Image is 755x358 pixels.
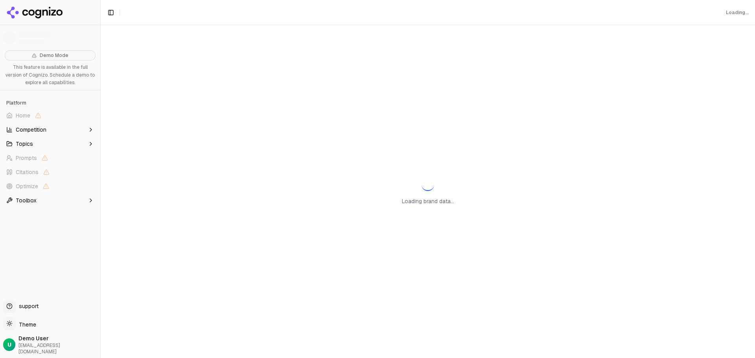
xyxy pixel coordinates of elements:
[402,197,454,205] p: Loading brand data...
[16,302,39,310] span: support
[18,342,97,355] span: [EMAIL_ADDRESS][DOMAIN_NAME]
[16,112,30,119] span: Home
[16,168,39,176] span: Citations
[16,196,37,204] span: Toolbox
[3,194,97,207] button: Toolbox
[3,97,97,109] div: Platform
[40,52,68,59] span: Demo Mode
[16,321,36,328] span: Theme
[16,140,33,148] span: Topics
[16,126,46,134] span: Competition
[7,341,11,349] span: U
[3,123,97,136] button: Competition
[16,154,37,162] span: Prompts
[16,182,38,190] span: Optimize
[3,138,97,150] button: Topics
[5,64,96,87] p: This feature is available in the full version of Cognizo. Schedule a demo to explore all capabili...
[726,9,749,16] div: Loading...
[18,334,97,342] span: Demo User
